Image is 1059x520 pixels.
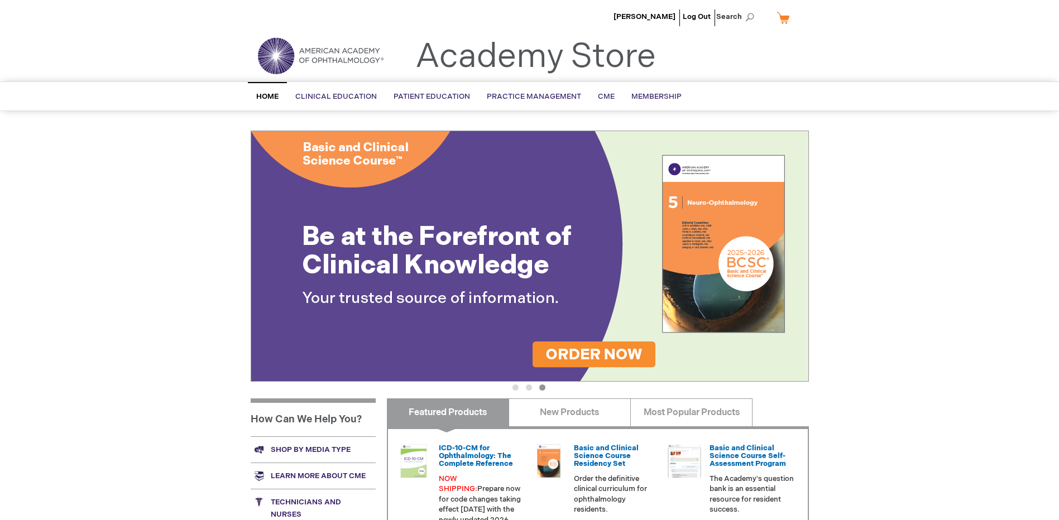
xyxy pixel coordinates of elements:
[439,444,513,469] a: ICD-10-CM for Ophthalmology: The Complete Reference
[415,37,656,77] a: Academy Store
[574,474,659,515] p: Order the definitive clinical curriculum for ophthalmology residents.
[630,398,753,426] a: Most Popular Products
[256,92,279,101] span: Home
[668,444,701,478] img: bcscself_20.jpg
[397,444,430,478] img: 0120008u_42.png
[716,6,759,28] span: Search
[526,384,532,391] button: 2 of 3
[710,444,786,469] a: Basic and Clinical Science Course Self-Assessment Program
[251,398,376,436] h1: How Can We Help You?
[251,463,376,489] a: Learn more about CME
[251,436,376,463] a: Shop by media type
[509,398,631,426] a: New Products
[598,92,615,101] span: CME
[539,384,545,391] button: 3 of 3
[574,444,639,469] a: Basic and Clinical Science Course Residency Set
[387,398,509,426] a: Featured Products
[394,92,470,101] span: Patient Education
[631,92,682,101] span: Membership
[512,384,519,391] button: 1 of 3
[487,92,581,101] span: Practice Management
[614,12,675,21] a: [PERSON_NAME]
[710,474,794,515] p: The Academy's question bank is an essential resource for resident success.
[683,12,711,21] a: Log Out
[439,474,477,494] font: NOW SHIPPING:
[532,444,566,478] img: 02850963u_47.png
[295,92,377,101] span: Clinical Education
